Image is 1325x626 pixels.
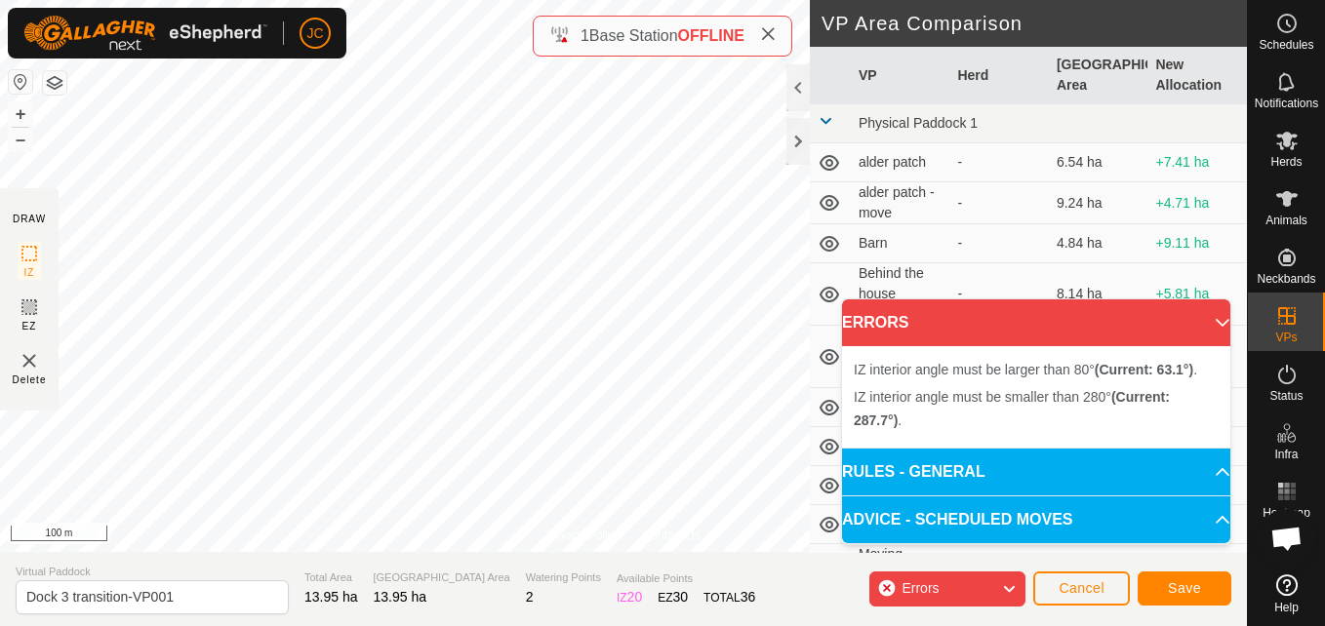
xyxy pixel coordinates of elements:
[1265,215,1307,226] span: Animals
[43,71,66,95] button: Map Layers
[741,589,756,605] span: 36
[1257,273,1315,285] span: Neckbands
[957,152,1041,173] div: -
[1049,47,1148,104] th: [GEOGRAPHIC_DATA] Area
[678,27,744,44] span: OFFLINE
[1258,509,1316,567] div: Open chat
[1270,156,1302,168] span: Herds
[306,23,323,44] span: JC
[854,362,1197,377] span: IZ interior angle must be larger than 80° .
[1147,263,1247,326] td: +5.81 ha
[1168,580,1201,596] span: Save
[617,587,642,607] div: IZ
[374,569,510,586] span: [GEOGRAPHIC_DATA] Area
[1274,602,1299,613] span: Help
[851,182,950,224] td: alder patch - move
[1095,362,1193,377] b: (Current: 63.1°)
[851,263,950,326] td: Behind the house moving 1
[658,587,688,607] div: EZ
[304,569,358,586] span: Total Area
[546,527,620,544] a: Privacy Policy
[1059,580,1104,596] span: Cancel
[859,115,978,131] span: Physical Paddock 1
[842,508,1072,531] span: ADVICE - SCHEDULED MOVES
[22,319,37,333] span: EZ
[1255,98,1318,109] span: Notifications
[304,589,358,605] span: 13.95 ha
[842,460,985,484] span: RULES - GENERAL
[957,284,1041,304] div: -
[1049,182,1148,224] td: 9.24 ha
[1259,39,1313,51] span: Schedules
[842,449,1230,495] p-accordion-header: RULES - GENERAL
[13,212,46,226] div: DRAW
[581,27,589,44] span: 1
[957,233,1041,254] div: -
[1275,332,1297,343] span: VPs
[851,47,950,104] th: VP
[589,27,678,44] span: Base Station
[851,224,950,263] td: Barn
[842,346,1230,448] p-accordion-content: ERRORS
[854,389,1170,428] span: IZ interior angle must be smaller than 280° .
[1263,507,1310,519] span: Heatmap
[1269,390,1303,402] span: Status
[842,311,908,334] span: ERRORS
[374,589,427,605] span: 13.95 ha
[1033,571,1130,606] button: Cancel
[851,143,950,182] td: alder patch
[673,589,689,605] span: 30
[1147,224,1247,263] td: +9.11 ha
[1049,224,1148,263] td: 4.84 ha
[617,570,755,587] span: Available Points
[1138,571,1231,606] button: Save
[9,102,32,126] button: +
[9,70,32,94] button: Reset Map
[1274,449,1298,460] span: Infra
[627,589,643,605] span: 20
[1147,47,1247,104] th: New Allocation
[949,47,1049,104] th: Herd
[526,569,601,586] span: Watering Points
[643,527,701,544] a: Contact Us
[1248,567,1325,621] a: Help
[1049,143,1148,182] td: 6.54 ha
[18,349,41,372] img: VP
[23,16,267,51] img: Gallagher Logo
[822,12,1247,35] h2: VP Area Comparison
[1049,263,1148,326] td: 8.14 ha
[703,587,755,607] div: TOTAL
[16,564,289,580] span: Virtual Paddock
[842,299,1230,346] p-accordion-header: ERRORS
[1147,182,1247,224] td: +4.71 ha
[13,372,47,387] span: Delete
[9,128,32,151] button: –
[24,265,35,280] span: IZ
[526,589,534,605] span: 2
[902,580,939,596] span: Errors
[842,496,1230,543] p-accordion-header: ADVICE - SCHEDULED MOVES
[957,193,1041,214] div: -
[1147,143,1247,182] td: +7.41 ha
